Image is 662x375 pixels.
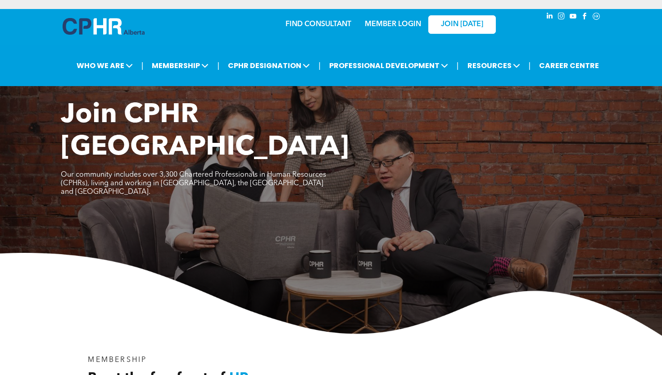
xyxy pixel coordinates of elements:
[61,171,326,196] span: Our community includes over 3,300 Chartered Professionals in Human Resources (CPHRs), living and ...
[88,357,147,364] span: MEMBERSHIP
[149,57,211,74] span: MEMBERSHIP
[536,57,602,74] a: CAREER CENTRE
[568,11,578,23] a: youtube
[465,57,523,74] span: RESOURCES
[365,21,421,28] a: MEMBER LOGIN
[225,57,313,74] span: CPHR DESIGNATION
[441,20,483,29] span: JOIN [DATE]
[141,56,144,75] li: |
[318,56,321,75] li: |
[428,15,496,34] a: JOIN [DATE]
[580,11,589,23] a: facebook
[326,57,451,74] span: PROFESSIONAL DEVELOPMENT
[457,56,459,75] li: |
[217,56,219,75] li: |
[286,21,351,28] a: FIND CONSULTANT
[61,102,349,161] span: Join CPHR [GEOGRAPHIC_DATA]
[544,11,554,23] a: linkedin
[74,57,136,74] span: WHO WE ARE
[63,18,145,35] img: A blue and white logo for cp alberta
[529,56,531,75] li: |
[556,11,566,23] a: instagram
[591,11,601,23] a: Social network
